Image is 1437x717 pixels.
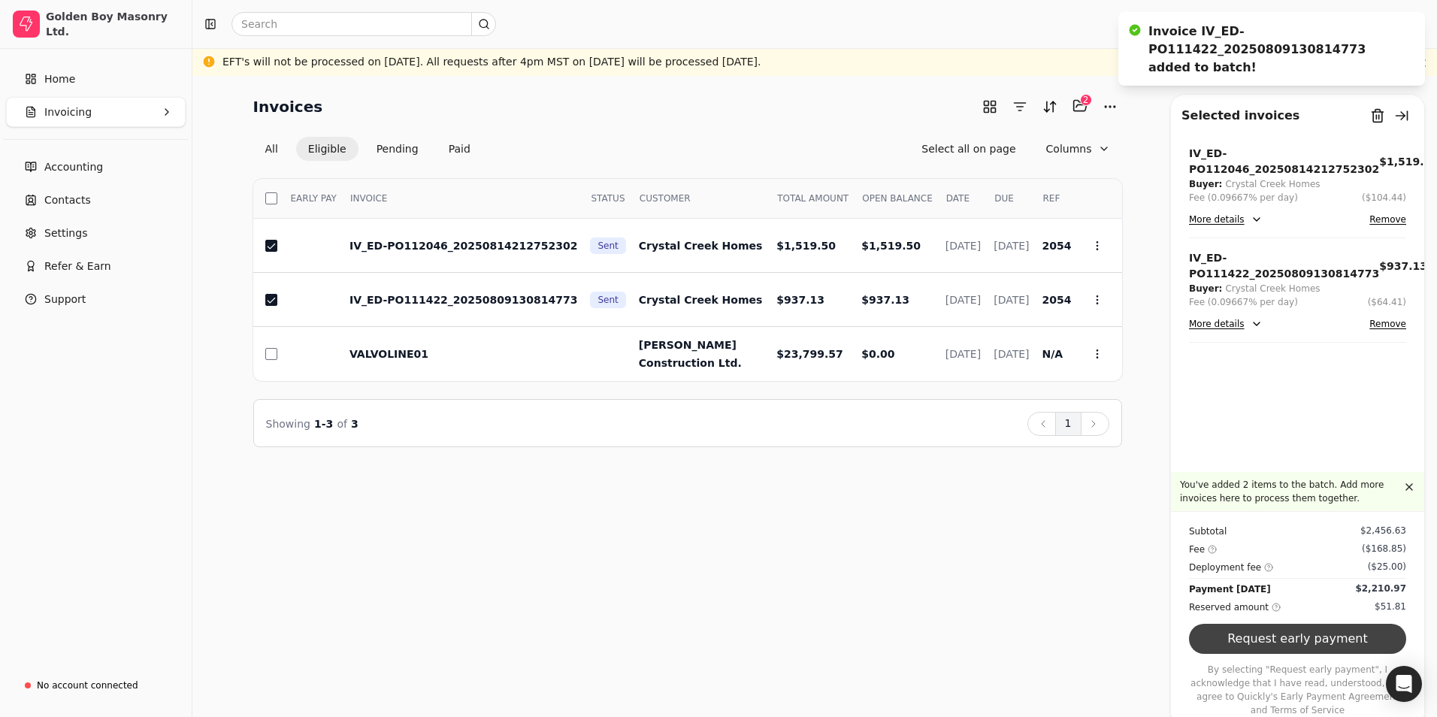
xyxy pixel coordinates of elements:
span: VALVOLINE01 [349,348,428,360]
span: $1,519.50 [861,240,921,252]
button: All [253,137,290,161]
button: Column visibility settings [1034,137,1122,161]
div: Selected invoices [1181,107,1299,125]
button: Remove [1369,315,1406,333]
span: Refer & Earn [44,259,111,274]
span: STATUS [591,192,625,205]
div: ($168.85) [1362,542,1406,555]
button: More [1098,95,1122,119]
div: Deployment fee [1189,560,1273,575]
span: 1 - 3 [314,418,333,430]
button: Eligible [296,137,358,161]
span: Accounting [44,159,103,175]
div: Payment [DATE] [1189,582,1271,597]
a: Settings [6,218,186,248]
span: [DATE] [994,348,1029,360]
button: More details [1189,315,1263,333]
span: [DATE] [945,240,981,252]
span: EARLY PAY [291,192,337,205]
span: OPEN BALANCE [862,192,933,205]
span: $937.13 [776,294,824,306]
div: Fee (0.09667% per day) [1189,191,1298,204]
div: Crystal Creek Homes [1225,177,1320,191]
span: TOTAL AMOUNT [777,192,849,205]
span: [DATE] [945,294,981,306]
button: Refer & Earn [6,251,186,281]
a: Home [6,64,186,94]
button: Paid [437,137,483,161]
span: Sent [597,239,618,253]
button: Support [6,284,186,314]
span: Settings [44,225,87,241]
div: Open Intercom Messenger [1386,666,1422,702]
span: 2054 [1042,240,1072,252]
div: Invoice filter options [253,137,483,161]
div: $2,456.63 [1360,524,1406,537]
span: DUE [994,192,1014,205]
div: No account connected [37,679,138,692]
div: Subtotal [1189,524,1227,539]
span: Sent [597,293,618,307]
div: $937.13 [1379,259,1427,274]
a: Contacts [6,185,186,215]
span: [PERSON_NAME] Construction Ltd. [639,339,742,369]
div: IV_ED-PO112046_20250814212752302 [1189,146,1379,177]
div: IV_ED-PO111422_20250809130814773 [1189,250,1379,282]
span: [DATE] [994,240,1029,252]
span: IV_ED-PO111422_20250809130814773 [349,294,578,306]
div: Invoice IV_ED-PO111422_20250809130814773 added to batch! [1148,23,1395,77]
span: Crystal Creek Homes [639,240,763,252]
span: Invoicing [44,104,92,120]
div: ($25.00) [1368,560,1406,573]
span: of [337,418,347,430]
span: [DATE] [994,294,1029,306]
span: Showing [266,418,310,430]
button: Request early payment [1189,624,1406,654]
span: DATE [946,192,970,205]
button: ($104.44) [1362,191,1406,204]
button: Pending [365,137,431,161]
div: Buyer: [1189,282,1222,295]
div: Golden Boy Masonry Ltd. [46,9,179,39]
button: Remove [1369,210,1406,228]
div: Buyer: [1189,177,1222,191]
span: $1,519.50 [776,240,836,252]
h2: Invoices [253,95,323,119]
span: REF [1043,192,1060,205]
button: $937.13 [1379,250,1427,282]
button: Batch (2) [1068,94,1092,118]
button: More details [1189,210,1263,228]
a: No account connected [6,672,186,699]
button: Sort [1038,95,1062,119]
span: 3 [351,418,358,430]
span: IV_ED-PO112046_20250814212752302 [349,240,578,252]
span: INVOICE [350,192,387,205]
div: 2 [1080,94,1092,106]
button: Invoicing [6,97,186,127]
span: $0.00 [861,348,894,360]
span: N/A [1042,348,1063,360]
div: Crystal Creek Homes [1225,282,1320,295]
p: By selecting "Request early payment", I acknowledge that I have read, understood, and agree to Qu... [1189,663,1406,717]
span: 2054 [1042,294,1072,306]
span: Support [44,292,86,307]
span: [DATE] [945,348,981,360]
span: Crystal Creek Homes [639,294,763,306]
span: Home [44,71,75,87]
span: $937.13 [861,294,909,306]
span: Contacts [44,192,91,208]
a: Accounting [6,152,186,182]
div: Fee [1189,542,1217,557]
button: Select all on page [909,137,1027,161]
span: CUSTOMER [640,192,691,205]
div: $2,210.97 [1355,582,1406,595]
span: $23,799.57 [776,348,843,360]
div: $51.81 [1375,600,1406,613]
div: EFT's will not be processed on [DATE]. All requests after 4pm MST on [DATE] will be processed [DA... [222,54,761,70]
button: ($64.41) [1368,295,1406,309]
p: You've added 2 items to the batch. Add more invoices here to process them together. [1180,478,1400,505]
button: 1 [1055,412,1082,436]
div: Reserved amount [1189,600,1281,615]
